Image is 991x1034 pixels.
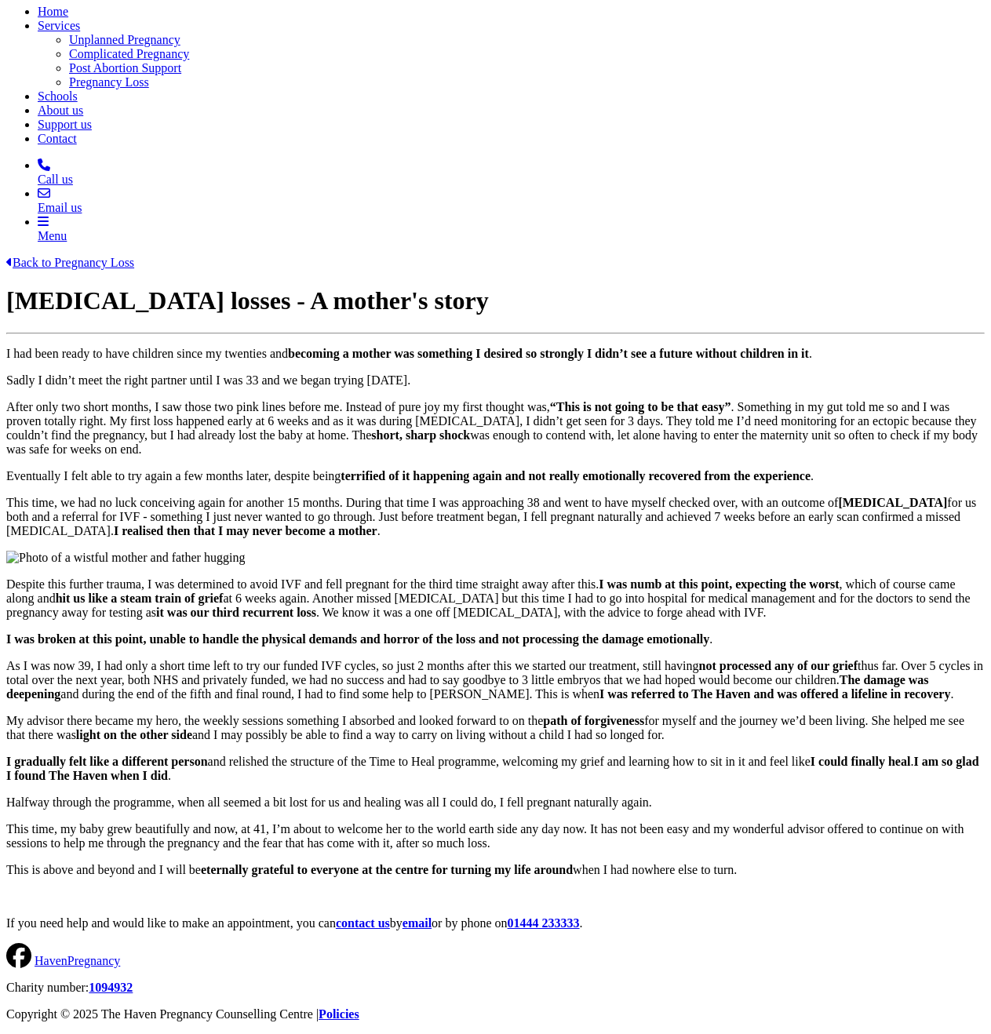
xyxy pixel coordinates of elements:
[6,1007,985,1021] p: Copyright © 2025 The Haven Pregnancy Counselling Centre |
[811,755,911,768] strong: I could finally heal
[6,469,985,483] p: Eventually I felt able to try again a few months later, despite being .
[288,347,809,360] strong: becoming a mother was something I desired so strongly I didn’t see a future without children in it
[508,916,580,930] a: 01444 233333
[38,132,77,145] a: Contact
[69,75,149,89] a: Pregnancy Loss
[38,215,985,243] a: Menu
[69,61,181,75] a: Post Abortion Support
[6,551,245,565] img: Photo of a wistful mother and father hugging
[699,659,858,672] strong: not processed any of our grief
[6,400,985,457] p: After only two short months, I saw those two pink lines before me. Instead of pure joy my first t...
[6,632,709,646] strong: I was broken at this point, unable to handle the physical demands and horror of the loss and not ...
[38,19,80,32] a: Services
[38,104,83,117] a: About us
[69,33,180,46] a: Unplanned Pregnancy
[341,469,811,482] strong: terrified of it happening again and not really emotionally recovered from the experience
[6,755,985,783] p: and relished the structure of the Time to Heal programme, welcoming my grief and learning how to ...
[6,755,979,782] strong: I am so glad I found The Haven when I did
[38,229,985,243] div: Menu
[6,916,985,930] p: If you need help and would like to make an appointment, you can by or by phone on .
[403,916,432,930] a: email
[319,1007,359,1021] a: Policies
[6,659,985,701] p: As I was now 39, I had only a short time left to try our funded IVF cycles, so just 2 months afte...
[6,981,985,995] p: Charity number:
[6,256,134,269] a: Back to Pregnancy Loss
[6,373,985,388] p: Sadly I didn’t meet the right partner until I was 33 and we began trying [DATE].
[6,755,208,768] strong: I gradually felt like a different person
[38,5,68,18] a: Home
[76,728,192,741] strong: light on the other side
[6,632,985,646] p: .
[38,158,985,187] a: Call us
[6,673,929,701] strong: The damage was deepening
[201,863,573,876] strong: eternally grateful to everyone at the centre for turning my life around
[69,47,189,60] a: Complicated Pregnancy
[35,954,120,967] a: HavenPregnancy
[6,496,985,538] p: This time, we had no luck conceiving again for another 15 months. During that time I was approach...
[6,577,985,620] p: Despite this further trauma, I was determined to avoid IVF and fell pregnant for the third time s...
[56,592,224,605] strong: hit us like a steam train of grief
[6,347,985,361] p: I had been ready to have children since my twenties and .
[114,524,377,537] strong: I realised then that I may never become a mother
[838,496,947,509] strong: [MEDICAL_DATA]
[599,687,950,701] strong: I was referred to The Haven and was offered a lifeline in recovery
[38,201,985,215] div: Email us
[599,577,839,591] strong: I was numb at this point, expecting the worst
[550,400,731,413] strong: “This is not going to be that easy”
[6,796,985,810] p: Halfway through the programme, when all seemed a bit lost for us and healing was all I could do, ...
[38,118,92,131] a: Support us
[371,428,470,442] strong: short, sharp shock
[336,916,390,930] a: contact us
[543,714,644,727] strong: path of forgiveness
[38,187,985,215] a: Email us
[38,173,985,187] div: Call us
[6,286,985,315] h1: [MEDICAL_DATA] losses - A mother's story
[6,714,985,742] p: My advisor there became my hero, the weekly sessions something I absorbed and looked forward to o...
[38,89,78,103] a: Schools
[6,863,985,877] p: This is above and beyond and I will be when I had nowhere else to turn.
[156,606,316,619] strong: it was our third recurrent loss
[89,981,133,994] a: 1094932
[6,822,985,850] p: This time, my baby grew beautifully and now, at 41, I’m about to welcome her to the world earth s...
